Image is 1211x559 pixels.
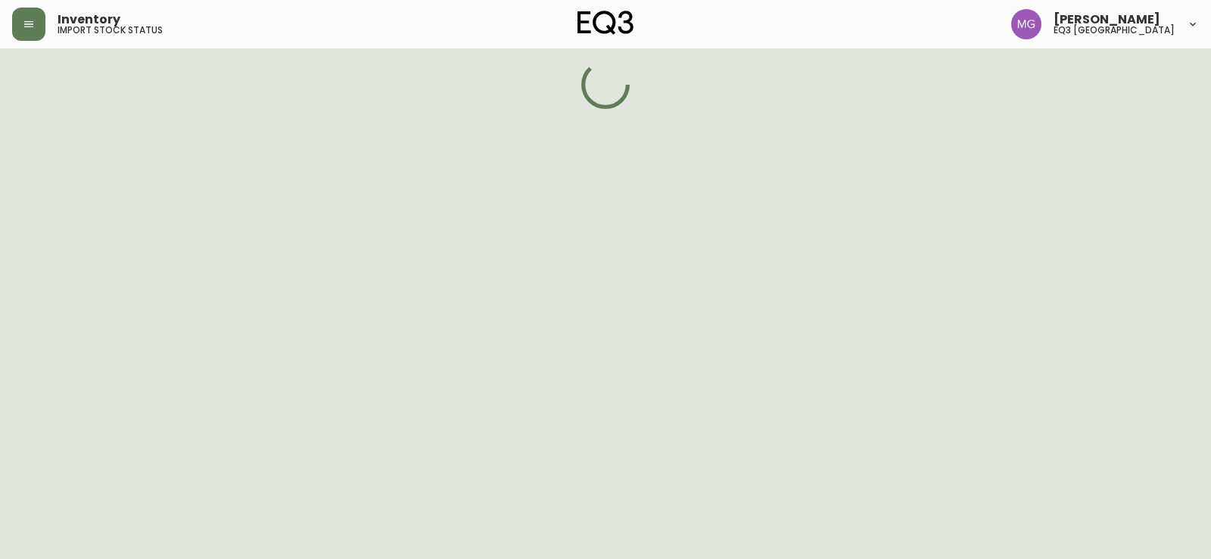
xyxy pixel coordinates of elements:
img: de8837be2a95cd31bb7c9ae23fe16153 [1011,9,1041,39]
span: [PERSON_NAME] [1054,14,1160,26]
img: logo [577,11,634,35]
span: Inventory [58,14,120,26]
h5: import stock status [58,26,163,35]
h5: eq3 [GEOGRAPHIC_DATA] [1054,26,1175,35]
